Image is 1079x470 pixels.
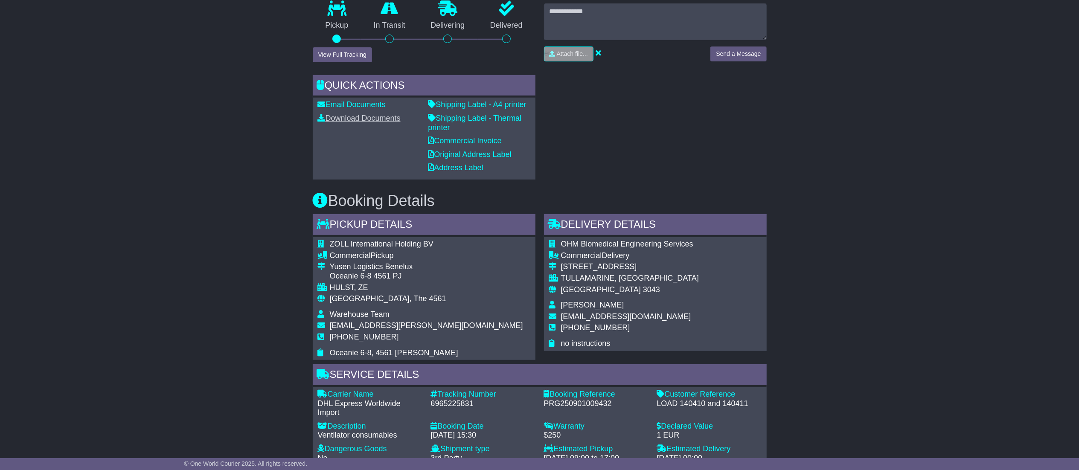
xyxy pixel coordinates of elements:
div: [DATE] 00:00 [657,454,762,463]
div: Customer Reference [657,390,762,399]
div: Pickup [330,251,523,261]
span: Warehouse Team [330,310,390,319]
div: Booking Date [431,422,535,431]
p: Delivering [418,21,478,30]
span: [EMAIL_ADDRESS][DOMAIN_NAME] [561,312,691,321]
span: no instructions [561,339,611,348]
div: Delivery [561,251,699,261]
a: Commercial Invoice [428,136,502,145]
div: LOAD 140410 and 140411 [657,399,762,409]
div: Carrier Name [318,390,422,399]
span: Commercial [330,251,371,260]
div: Estimated Delivery [657,444,762,454]
div: TULLAMARINE, [GEOGRAPHIC_DATA] [561,274,699,283]
div: Description [318,422,422,431]
div: 1 EUR [657,431,762,440]
div: $250 [544,431,649,440]
div: Quick Actions [313,75,535,98]
div: Dangerous Goods [318,444,422,454]
div: [DATE] 09:00 to 17:00 [544,454,649,463]
a: Shipping Label - Thermal printer [428,114,522,132]
span: 4561 [429,294,446,303]
div: Declared Value [657,422,762,431]
div: Pickup Details [313,214,535,237]
div: Tracking Number [431,390,535,399]
span: 3rd Party [431,454,462,462]
span: Oceanie 6-8, 4561 [PERSON_NAME] [330,348,458,357]
span: [PHONE_NUMBER] [561,323,630,332]
div: Warranty [544,422,649,431]
span: Commercial [561,251,602,260]
span: [EMAIL_ADDRESS][PERSON_NAME][DOMAIN_NAME] [330,321,523,330]
span: [GEOGRAPHIC_DATA], The [330,294,427,303]
p: In Transit [361,21,418,30]
div: 6965225831 [431,399,535,409]
button: View Full Tracking [313,47,372,62]
div: Shipment type [431,444,535,454]
p: Delivered [477,21,535,30]
div: HULST, ZE [330,283,523,293]
a: Email Documents [318,100,386,109]
p: Pickup [313,21,361,30]
div: DHL Express Worldwide Import [318,399,422,418]
div: [DATE] 15:30 [431,431,535,440]
div: Delivery Details [544,214,767,237]
span: [PERSON_NAME] [561,301,624,309]
h3: Booking Details [313,192,767,209]
a: Original Address Label [428,150,512,159]
div: Booking Reference [544,390,649,399]
a: Shipping Label - A4 printer [428,100,526,109]
span: [PHONE_NUMBER] [330,333,399,341]
span: No [318,454,328,462]
div: [STREET_ADDRESS] [561,262,699,272]
a: Address Label [428,163,483,172]
span: [GEOGRAPHIC_DATA] [561,285,641,294]
span: 3043 [643,285,660,294]
span: ZOLL International Holding BV [330,240,433,248]
div: Service Details [313,364,767,387]
div: PRG250901009432 [544,399,649,409]
div: Oceanie 6-8 4561 PJ [330,272,523,281]
div: Ventilator consumables [318,431,422,440]
button: Send a Message [710,46,766,61]
span: OHM Biomedical Engineering Services [561,240,693,248]
span: © One World Courier 2025. All rights reserved. [184,460,308,467]
div: Yusen Logistics Benelux [330,262,523,272]
div: Estimated Pickup [544,444,649,454]
a: Download Documents [318,114,401,122]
